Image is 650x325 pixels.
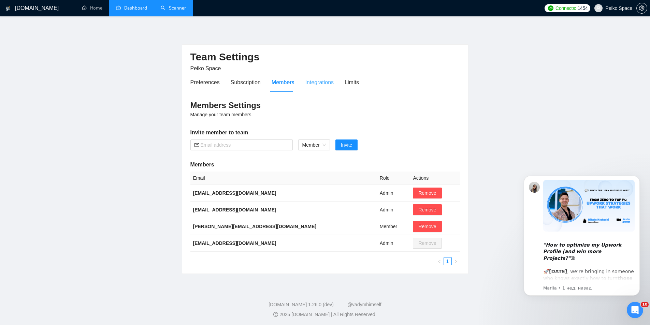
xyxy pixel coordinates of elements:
[377,218,410,235] td: Member
[444,257,452,265] li: 1
[190,50,460,64] h2: Team Settings
[548,5,553,11] img: upwork-logo.png
[269,302,334,307] a: [DOMAIN_NAME] 1.26.0 (dev)
[194,143,199,147] span: mail
[347,302,381,307] a: @vadymhimself
[302,140,326,150] span: Member
[514,165,650,307] iframe: Intercom notifications сообщение
[555,4,576,12] span: Connects:
[596,6,601,11] span: user
[190,172,377,185] th: Email
[410,172,460,185] th: Actions
[413,188,442,198] button: Remove
[335,139,358,150] button: Invite
[273,312,278,317] span: copyright
[377,172,410,185] th: Role
[341,141,352,149] span: Invite
[377,235,410,252] td: Admin
[435,257,444,265] button: left
[190,112,253,117] span: Manage your team members.
[190,78,220,87] div: Preferences
[452,257,460,265] li: Next Page
[636,5,647,11] a: setting
[193,224,317,229] b: [PERSON_NAME][EMAIL_ADDRESS][DOMAIN_NAME]
[577,4,588,12] span: 1454
[413,204,442,215] button: Remove
[305,78,334,87] div: Integrations
[272,78,294,87] div: Members
[452,257,460,265] button: right
[190,161,460,169] h5: Members
[193,207,276,212] b: [EMAIL_ADDRESS][DOMAIN_NAME]
[190,100,460,111] h3: Members Settings
[190,129,460,137] h5: Invite member to team
[418,206,436,213] span: Remove
[454,260,458,264] span: right
[161,5,186,11] a: searchScanner
[435,257,444,265] li: Previous Page
[193,190,276,196] b: [EMAIL_ADDRESS][DOMAIN_NAME]
[82,5,102,11] a: homeHome
[437,260,442,264] span: left
[6,3,11,14] img: logo
[116,5,147,11] a: dashboardDashboard
[193,240,276,246] b: [EMAIL_ADDRESS][DOMAIN_NAME]
[627,302,643,318] iframe: Intercom live chat
[418,189,436,197] span: Remove
[413,221,442,232] button: Remove
[231,78,261,87] div: Subscription
[190,65,221,71] span: Peiko Space
[345,78,359,87] div: Limits
[377,202,410,218] td: Admin
[444,257,451,265] a: 1
[377,185,410,202] td: Admin
[201,141,289,149] input: Email address
[641,302,649,307] span: 10
[418,223,436,230] span: Remove
[5,311,645,318] div: 2025 [DOMAIN_NAME] | All Rights Reserved.
[636,3,647,14] button: setting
